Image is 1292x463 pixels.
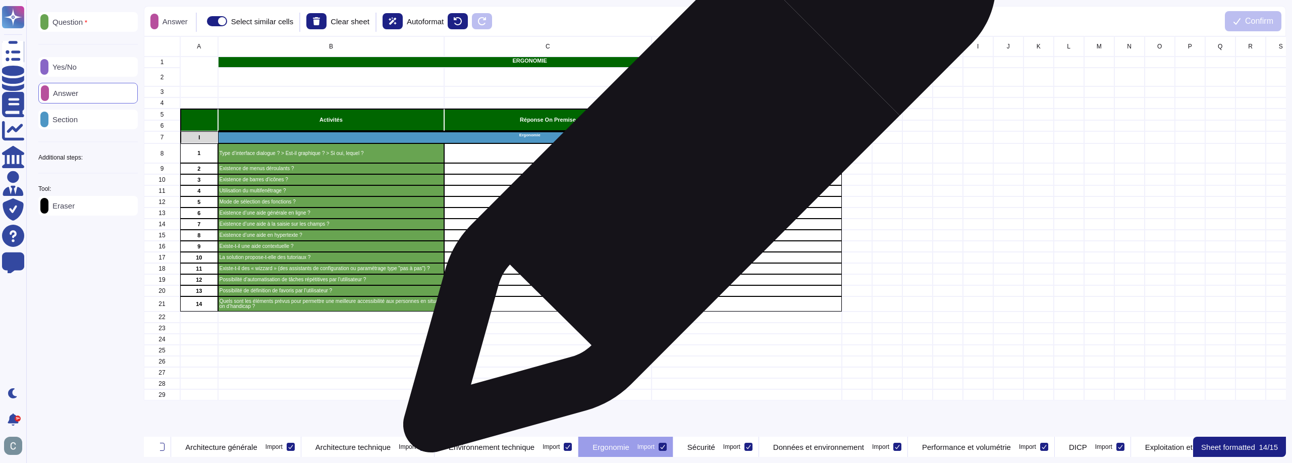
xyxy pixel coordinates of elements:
[723,444,740,450] div: Import
[38,186,51,192] p: Tool:
[144,109,180,120] div: 5
[144,367,180,378] div: 27
[48,202,75,210] p: Eraser
[407,18,444,25] p: Autoformat
[144,274,180,285] div: 19
[945,43,950,49] span: H
[144,230,180,241] div: 15
[1248,43,1253,49] span: R
[144,219,180,230] div: 14
[1067,43,1070,49] span: L
[144,389,180,400] div: 29
[220,266,443,271] p: Existe-t-il des « wizzard » (des assistants de configuration ou paramétrage type "pas à pas") ?
[182,288,217,294] p: 13
[1096,43,1101,49] span: M
[144,241,180,252] div: 16
[144,163,180,174] div: 9
[220,233,443,238] p: Existence d’une aide en hypertexte ?
[1218,43,1222,49] span: Q
[854,43,858,49] span: E
[687,443,715,451] p: Sécurité
[329,43,333,49] span: B
[220,277,443,282] p: Possibilité d’automatisation de tâches répétitives par l’utilisateur ?
[4,437,22,455] img: user
[1245,17,1273,25] span: Confirm
[220,255,443,260] p: La solution propose-t-elle des tutoriaux ?
[144,120,180,131] div: 6
[593,443,629,451] p: Ergonomie
[1006,43,1009,49] span: J
[182,135,217,140] p: I
[182,266,217,272] p: 11
[653,117,840,123] p: Réponse On Cloud
[1225,11,1281,31] button: Confirm
[144,36,1286,437] div: grid
[220,151,443,156] p: Type d’interface dialogue ? > Est-il graphique ? > Si oui, lequel ?
[220,211,443,216] p: Existence d’une aide générale en ligne ?
[543,444,560,450] div: Import
[158,18,188,25] p: Answer
[182,301,217,307] p: 14
[1157,43,1162,49] span: O
[182,211,217,216] p: 6
[977,43,979,49] span: I
[48,63,77,71] p: Yes/No
[144,86,180,97] div: 3
[38,155,83,161] p: Additional steps:
[220,222,443,227] p: Existence d’une aide à la saisie sur les champs ?
[315,443,391,451] p: Architecture technique
[2,435,29,457] button: user
[15,416,21,422] div: 9+
[182,166,217,172] p: 2
[546,43,550,49] span: C
[915,43,920,49] span: G
[446,117,650,123] p: Réponse On Premise
[182,150,217,156] p: 1
[220,244,443,249] p: Existe-t-il une aide contextuelle ?
[744,43,749,49] span: D
[220,288,443,293] p: Possibilité de définition de favoris par l’utilisateur ?
[49,89,78,97] p: Answer
[182,222,217,227] p: 7
[1069,443,1087,451] p: DICP
[144,57,180,68] div: 1
[185,443,257,451] p: Architecture générale
[48,18,87,26] p: Question
[637,444,655,450] div: Import
[1127,43,1132,49] span: N
[144,334,180,345] div: 24
[1145,443,1221,451] p: Exploitation et pilotage
[144,185,180,196] div: 11
[399,444,416,450] div: Import
[144,252,180,263] div: 17
[220,177,443,182] p: Existence de barres d’icônes ?
[885,43,889,49] span: F
[182,199,217,205] p: 5
[265,444,283,450] div: Import
[144,208,180,219] div: 13
[220,299,443,309] p: Quels sont les éléments prévus pour permettre une meilleure accessibilité aux personnes en situat...
[220,166,443,171] p: Existence de menus déroulants ?
[220,188,443,193] p: Utilisation du multifenêtrage ?
[144,312,180,323] div: 22
[231,18,293,25] div: Select similar cells
[144,356,180,367] div: 26
[144,131,180,143] div: 7
[144,143,180,163] div: 8
[197,43,201,49] span: A
[182,233,217,238] p: 8
[220,58,840,64] p: ERGONOMIE
[182,244,217,249] p: 9
[1259,443,1278,451] p: 14 / 15
[331,18,369,25] p: Clear sheet
[1036,43,1040,49] span: K
[144,378,180,389] div: 28
[144,323,180,334] div: 23
[144,285,180,296] div: 20
[220,199,443,204] p: Mode de sélection des fonctions ?
[1095,444,1112,450] div: Import
[144,263,180,274] div: 18
[144,345,180,356] div: 25
[182,277,217,283] p: 12
[144,296,180,312] div: 21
